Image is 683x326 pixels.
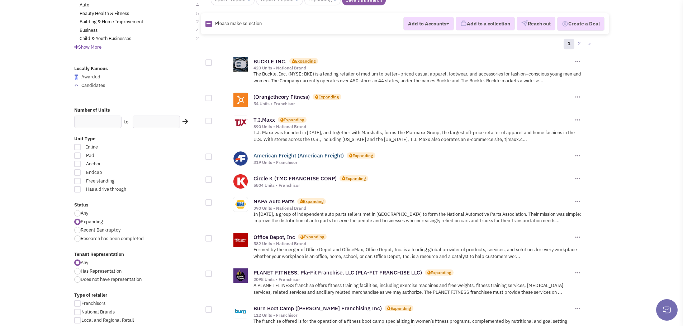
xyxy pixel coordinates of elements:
[517,17,555,30] button: Reach out
[124,119,128,126] label: to
[81,144,161,151] span: Inline
[253,175,337,182] a: Circle K (TMC FRANCHISE CORP)
[253,211,582,224] p: In [DATE], a group of independent auto parts sellers met in [GEOGRAPHIC_DATA] to form the Nationa...
[196,19,206,25] span: 2
[74,292,201,299] label: Type of retailer
[284,117,304,123] div: Expanding
[81,186,161,193] span: Has a drive through
[81,74,100,80] span: Awarded
[521,20,528,26] img: VectorPaper_Plane.png
[253,312,573,318] div: 112 Units • Franchisor
[196,27,206,34] span: 4
[253,93,310,100] a: (Orangetheory Fitness)
[81,300,105,306] span: Franchisors
[81,152,161,159] span: Pad
[74,202,201,209] label: Status
[205,21,212,27] img: Rectangle.png
[80,2,89,9] a: Auto
[352,152,373,159] div: Expanding
[574,39,585,49] a: 2
[80,27,98,34] a: Business
[74,251,201,258] label: Tenant Representation
[564,39,574,49] a: 1
[253,305,382,312] a: Burn Boot Camp ([PERSON_NAME] Franchising Inc)
[253,269,422,276] a: PLANET FITNESS; Pla-Fit Franchise, LLC (PLA-FIT FRANCHISE LLC)
[74,83,79,88] img: locallyfamous-upvote.png
[253,152,344,159] a: American Freight (American Freight)
[81,82,105,88] span: Candidates
[81,309,115,315] span: National Brands
[178,117,189,126] div: Search Nearby
[253,205,573,211] div: 390 Units • National Brand
[304,234,324,240] div: Expanding
[80,10,129,17] a: Beauty Health & Fitness
[81,219,103,225] span: Expanding
[390,305,411,311] div: Expanding
[253,160,573,165] div: 319 Units • Franchisor
[253,234,295,240] a: Office Depot, Inc
[557,17,604,31] button: Create a Deal
[460,20,467,26] img: icon-collection-lavender.png
[74,44,101,50] span: Show More
[81,227,120,233] span: Recent Bankruptcy
[253,71,582,84] p: The Buckle, Inc. (NYSE: BKE) is a leading retailer of medium to better–priced casual apparel, foo...
[253,247,582,260] p: Formed by the merger of Office Depot and OfficeMax, Office Depot, Inc. is a leading global provid...
[80,35,131,42] a: Child & Youth Businesses
[81,268,122,274] span: Has Representation
[81,317,134,323] span: Local and Regional Retail
[253,130,582,143] p: T.J. Maxx was founded in [DATE], and together with Marshalls, forms The Marmaxx Group, the larges...
[253,282,582,296] p: A PLANET FITNESS franchise offers fitness training facilities, including exercise machines and fr...
[196,35,206,42] span: 2
[253,241,573,247] div: 582 Units • National Brand
[403,17,454,30] button: Add to Accounts
[81,276,142,282] span: Does not have representation
[253,183,573,188] div: 5804 Units • Franchisor
[80,19,143,25] a: Building & Home Improvement
[253,124,573,130] div: 890 Units • National Brand
[215,20,262,26] span: Please make selection
[74,74,79,80] img: locallyfamous-largeicon.png
[81,161,161,167] span: Anchor
[253,101,573,107] div: 54 Units • Franchisor
[253,58,286,65] a: BUCKLE INC.
[253,116,275,123] a: T.J.Maxx
[584,39,595,49] a: »
[81,169,161,176] span: Endcap
[74,136,201,142] label: Unit Type
[253,277,573,282] div: 2098 Units • Franchisor
[345,175,366,181] div: Expanding
[74,107,201,114] label: Number of Units
[318,94,339,100] div: Expanding
[81,178,161,185] span: Free standing
[196,2,206,9] span: 4
[431,269,451,276] div: Expanding
[303,198,323,204] div: Expanding
[562,20,568,28] img: Deal-Dollar.png
[196,10,206,17] span: 5
[81,259,88,266] span: Any
[295,58,316,64] div: Expanding
[81,235,144,242] span: Research has been completed
[253,65,573,71] div: 420 Units • National Brand
[253,198,294,205] a: NAPA Auto Parts
[74,65,201,72] label: Locally Famous
[456,17,515,30] button: Add to a collection
[81,210,88,216] span: Any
